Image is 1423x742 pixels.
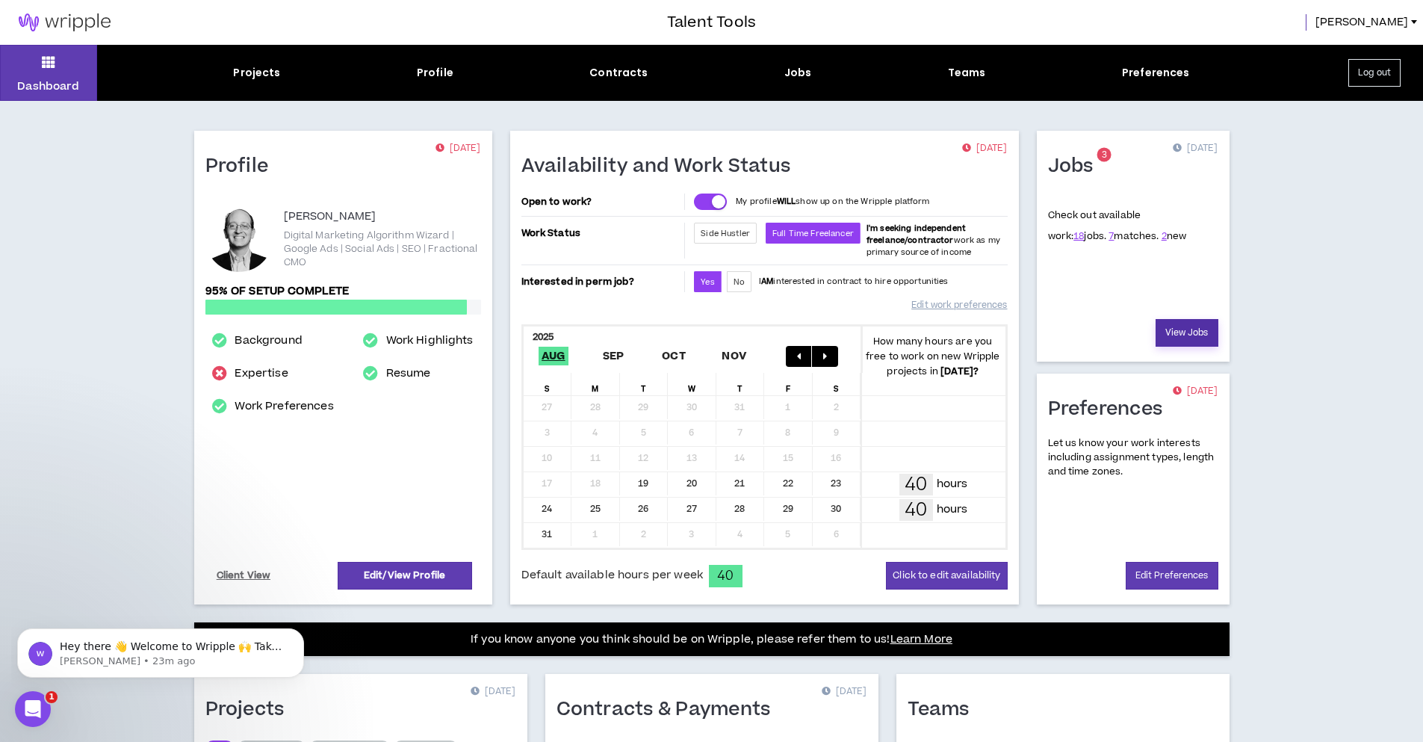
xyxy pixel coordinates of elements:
[1109,229,1114,243] a: 7
[235,398,333,415] a: Work Preferences
[736,196,929,208] p: My profile show up on the Wripple platform
[235,332,302,350] a: Background
[1048,398,1174,421] h1: Preferences
[667,11,756,34] h3: Talent Tools
[1097,148,1112,162] sup: 3
[533,330,554,344] b: 2025
[620,373,669,395] div: T
[417,65,453,81] div: Profile
[235,365,288,383] a: Expertise
[471,684,515,699] p: [DATE]
[890,631,952,647] a: Learn More
[521,155,802,179] h1: Availability and Work Status
[761,276,773,287] strong: AM
[524,373,572,395] div: S
[205,155,280,179] h1: Profile
[589,65,648,81] div: Contracts
[1348,59,1401,87] button: Log out
[1173,384,1218,399] p: [DATE]
[571,373,620,395] div: M
[668,373,716,395] div: W
[205,283,481,300] p: 95% of setup complete
[205,698,296,722] h1: Projects
[764,373,813,395] div: F
[1048,155,1105,179] h1: Jobs
[233,65,280,81] div: Projects
[701,276,714,288] span: Yes
[866,223,1000,258] span: work as my primary source of income
[386,332,474,350] a: Work Highlights
[521,567,703,584] span: Default available hours per week
[557,698,782,722] h1: Contracts & Payments
[759,276,949,288] p: I interested in contract to hire opportunities
[937,501,968,518] p: hours
[784,65,812,81] div: Jobs
[813,373,861,395] div: S
[521,271,682,292] p: Interested in perm job?
[940,365,979,378] b: [DATE] ?
[435,141,480,156] p: [DATE]
[284,208,376,226] p: [PERSON_NAME]
[701,228,750,239] span: Side Hustler
[600,347,627,365] span: Sep
[719,347,749,365] span: Nov
[866,223,966,246] b: I'm seeking independent freelance/contractor
[1102,149,1107,161] span: 3
[1156,319,1218,347] a: View Jobs
[908,698,981,722] h1: Teams
[1126,562,1218,590] a: Edit Preferences
[1315,14,1408,31] span: [PERSON_NAME]
[777,196,796,207] strong: WILL
[861,334,1005,379] p: How many hours are you free to work on new Wripple projects in
[1162,229,1167,243] a: 2
[1162,229,1187,243] span: new
[1048,436,1218,480] p: Let us know your work interests including assignment types, length and time zones.
[11,597,310,702] iframe: Intercom notifications message
[539,347,568,365] span: Aug
[962,141,1007,156] p: [DATE]
[716,373,765,395] div: T
[1122,65,1190,81] div: Preferences
[214,563,273,589] a: Client View
[338,562,472,590] a: Edit/View Profile
[284,229,481,269] p: Digital Marketing Algorithm Wizard | Google Ads | Social Ads | SEO | Fractional CMO
[386,365,431,383] a: Resume
[15,691,51,727] iframe: Intercom live chat
[205,205,273,272] div: Matthew S.
[17,78,79,94] p: Dashboard
[471,631,952,649] p: If you know anyone you think should be on Wripple, please refer them to us!
[948,65,986,81] div: Teams
[521,196,682,208] p: Open to work?
[1109,229,1159,243] span: matches.
[937,476,968,492] p: hours
[886,562,1007,590] button: Click to edit availability
[822,684,866,699] p: [DATE]
[521,223,682,244] p: Work Status
[1073,229,1106,243] span: jobs.
[734,276,745,288] span: No
[1048,208,1187,243] p: Check out available work:
[46,691,58,703] span: 1
[1073,229,1084,243] a: 18
[1173,141,1218,156] p: [DATE]
[911,292,1007,318] a: Edit work preferences
[659,347,689,365] span: Oct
